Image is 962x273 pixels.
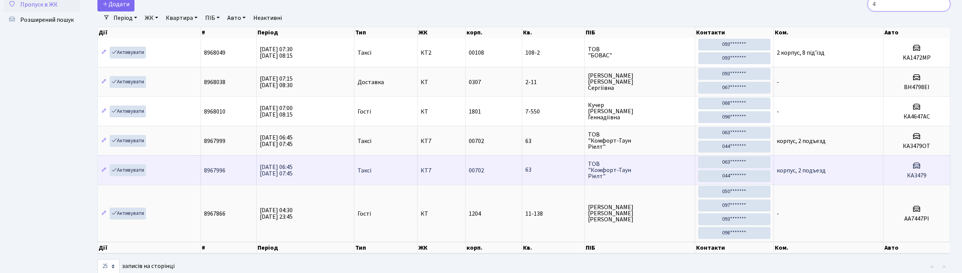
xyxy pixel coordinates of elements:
[774,242,884,253] th: Ком.
[201,27,257,38] th: #
[110,47,146,58] a: Активувати
[260,133,293,148] span: [DATE] 06:45 [DATE] 07:45
[204,107,225,116] span: 8968010
[98,242,201,253] th: Дії
[469,49,484,57] span: 00108
[887,54,947,62] h5: KA1472MP
[887,172,947,179] h5: КА3479
[355,242,418,253] th: Тип
[522,242,585,253] th: Кв.
[110,164,146,176] a: Активувати
[110,106,146,117] a: Активувати
[260,45,293,60] span: [DATE] 07:30 [DATE] 08:15
[777,137,826,145] span: корпус, 2 подъезд
[4,12,80,28] a: Розширений пошук
[421,138,462,144] span: КТ7
[204,210,225,218] span: 8967866
[204,78,225,86] span: 8968038
[110,11,140,24] a: Період
[260,163,293,178] span: [DATE] 06:45 [DATE] 07:45
[201,242,257,253] th: #
[588,102,692,120] span: Кучер [PERSON_NAME] Геннадіївна
[204,166,225,175] span: 8967996
[525,211,581,217] span: 11-138
[260,104,293,119] span: [DATE] 07:00 [DATE] 08:15
[110,208,146,219] a: Активувати
[588,73,692,91] span: [PERSON_NAME] [PERSON_NAME] Сергіївна
[142,11,161,24] a: ЖК
[887,143,947,150] h5: КА3479ОТ
[469,107,481,116] span: 1801
[588,132,692,150] span: ТОВ "Комфорт-Таун Ріелт"
[358,79,384,85] span: Доставка
[355,27,418,38] th: Тип
[588,161,692,179] span: ТОВ "Комфорт-Таун Ріелт"
[358,109,371,115] span: Гості
[777,166,826,175] span: корпус, 2 подъезд
[358,138,371,144] span: Таксі
[777,210,779,218] span: -
[695,27,774,38] th: Контакти
[421,167,462,174] span: КТ7
[421,79,462,85] span: КТ
[585,27,696,38] th: ПІБ
[260,75,293,89] span: [DATE] 07:15 [DATE] 08:30
[202,11,223,24] a: ПІБ
[257,27,355,38] th: Період
[525,50,581,56] span: 108-2
[469,166,484,175] span: 00702
[110,135,146,147] a: Активувати
[588,204,692,223] span: [PERSON_NAME] [PERSON_NAME] [PERSON_NAME]
[358,167,371,174] span: Таксі
[522,27,585,38] th: Кв.
[887,215,947,223] h5: АА7447РІ
[358,211,371,217] span: Гості
[887,84,947,91] h5: ВН4798ЕІ
[163,11,201,24] a: Квартира
[418,242,466,253] th: ЖК
[777,107,779,116] span: -
[774,27,884,38] th: Ком.
[260,206,293,221] span: [DATE] 04:30 [DATE] 23:45
[469,137,484,145] span: 00702
[777,49,825,57] span: 2 корпус, 8 під'їзд
[525,167,581,174] span: 63
[421,211,462,217] span: КТ
[257,242,355,253] th: Період
[525,79,581,85] span: 2-11
[224,11,249,24] a: Авто
[585,242,696,253] th: ПІБ
[695,242,774,253] th: Контакти
[588,46,692,58] span: ТОВ "БОВАС"
[887,113,947,120] h5: КА4647АС
[469,78,481,86] span: 0307
[204,137,225,145] span: 8967999
[98,27,201,38] th: Дії
[469,210,481,218] span: 1204
[884,27,951,38] th: Авто
[421,50,462,56] span: КТ2
[20,16,74,24] span: Розширений пошук
[204,49,225,57] span: 8968049
[250,11,285,24] a: Неактивні
[421,109,462,115] span: КТ
[110,76,146,88] a: Активувати
[525,138,581,144] span: 63
[20,0,58,9] span: Пропуск в ЖК
[777,78,779,86] span: -
[466,27,522,38] th: корп.
[466,242,522,253] th: корп.
[418,27,466,38] th: ЖК
[884,242,951,253] th: Авто
[358,50,371,56] span: Таксі
[525,109,581,115] span: 7-550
